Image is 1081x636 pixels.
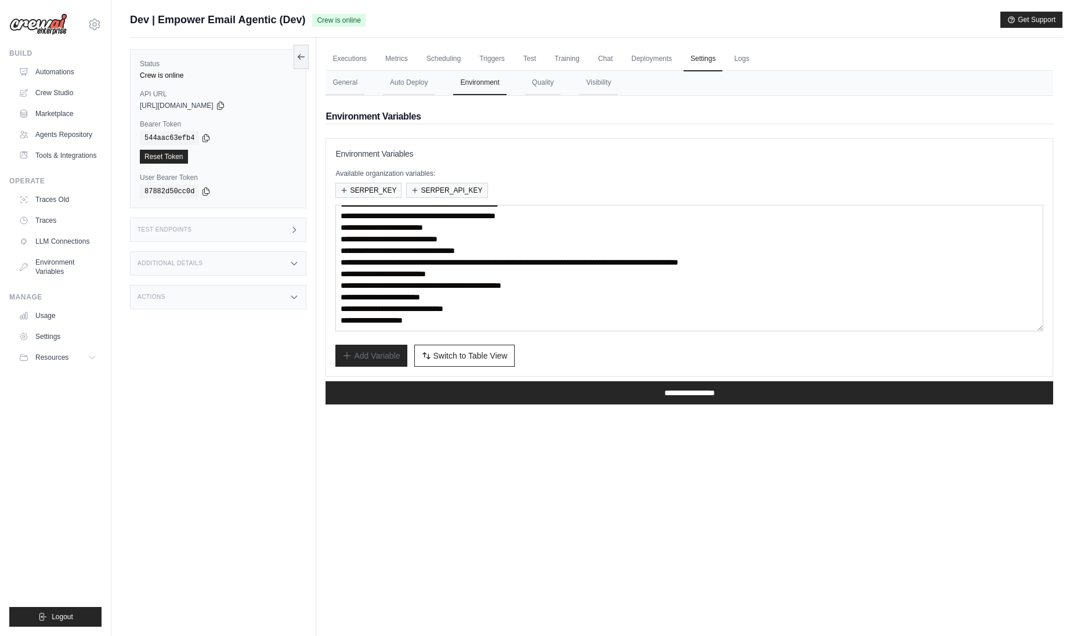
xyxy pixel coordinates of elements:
p: Available organization variables: [335,169,1043,178]
label: API URL [140,89,297,99]
button: Add Variable [335,345,407,367]
a: Triggers [472,47,512,71]
a: Environment Variables [14,253,102,281]
a: Scheduling [420,47,468,71]
button: Auto Deploy [383,71,435,95]
a: LLM Connections [14,232,102,251]
a: Executions [326,47,374,71]
button: Get Support [1000,12,1062,28]
a: Logs [727,47,756,71]
a: Traces [14,211,102,230]
button: Quality [525,71,561,95]
h3: Additional Details [138,260,203,267]
button: Environment [453,71,506,95]
label: Bearer Token [140,120,297,129]
code: 87882d50cc0d [140,185,199,198]
button: General [326,71,364,95]
button: Visibility [579,71,618,95]
h3: Test Endpoints [138,226,192,233]
a: Usage [14,306,102,325]
button: Switch to Table View [414,345,515,367]
a: Metrics [378,47,415,71]
div: Manage [9,292,102,302]
img: Logo [9,13,67,35]
h3: Actions [138,294,165,301]
h3: Environment Variables [335,148,1043,160]
button: Resources [14,348,102,367]
label: User Bearer Token [140,173,297,182]
a: Agents Repository [14,125,102,144]
iframe: Chat Widget [1023,580,1081,636]
span: Switch to Table View [433,350,508,362]
a: Chat [591,47,620,71]
a: Crew Studio [14,84,102,102]
code: 544aac63efb4 [140,131,199,145]
button: SERPER_KEY [335,183,402,198]
span: Logout [52,612,73,621]
button: SERPER_API_KEY [406,183,487,198]
a: Automations [14,63,102,81]
label: Status [140,59,297,68]
a: Traces Old [14,190,102,209]
a: Settings [14,327,102,346]
nav: Tabs [326,71,1053,95]
a: Training [548,47,587,71]
a: Test [516,47,543,71]
span: Dev | Empower Email Agentic (Dev) [130,12,305,28]
a: Marketplace [14,104,102,123]
button: Logout [9,607,102,627]
a: Reset Token [140,150,188,164]
a: Tools & Integrations [14,146,102,165]
a: Deployments [624,47,679,71]
div: Operate [9,176,102,186]
a: Settings [684,47,722,71]
span: Crew is online [312,14,365,27]
span: [URL][DOMAIN_NAME] [140,101,214,110]
span: Resources [35,353,68,362]
div: Crew is online [140,71,297,80]
div: Build [9,49,102,58]
h2: Environment Variables [326,110,1053,124]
